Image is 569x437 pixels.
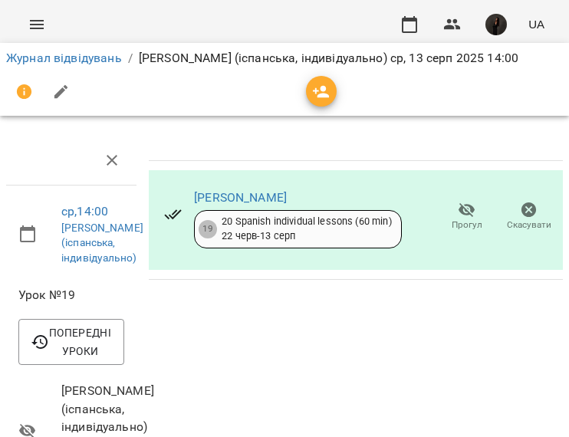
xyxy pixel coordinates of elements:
[194,190,287,205] a: [PERSON_NAME]
[522,10,551,38] button: UA
[18,286,124,304] span: Урок №19
[452,219,482,232] span: Прогул
[128,49,133,67] li: /
[18,319,124,365] button: Попередні уроки
[139,49,518,67] p: [PERSON_NAME] (іспанська, індивідуально) ср, 13 серп 2025 14:00
[507,219,551,232] span: Скасувати
[222,215,392,243] div: 20 Spanish individual lessons (60 min) 22 черв - 13 серп
[31,324,112,360] span: Попередні уроки
[436,195,498,238] button: Прогул
[199,220,217,238] div: 19
[18,6,55,43] button: Menu
[61,204,108,219] a: ср , 14:00
[528,16,544,32] span: UA
[6,49,563,67] nav: breadcrumb
[485,14,507,35] img: 5858c9cbb9d5886a1d49eb89d6c4f7a7.jpg
[6,51,122,65] a: Журнал відвідувань
[61,222,143,264] a: [PERSON_NAME] (іспанська, індивідуально)
[498,195,560,238] button: Скасувати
